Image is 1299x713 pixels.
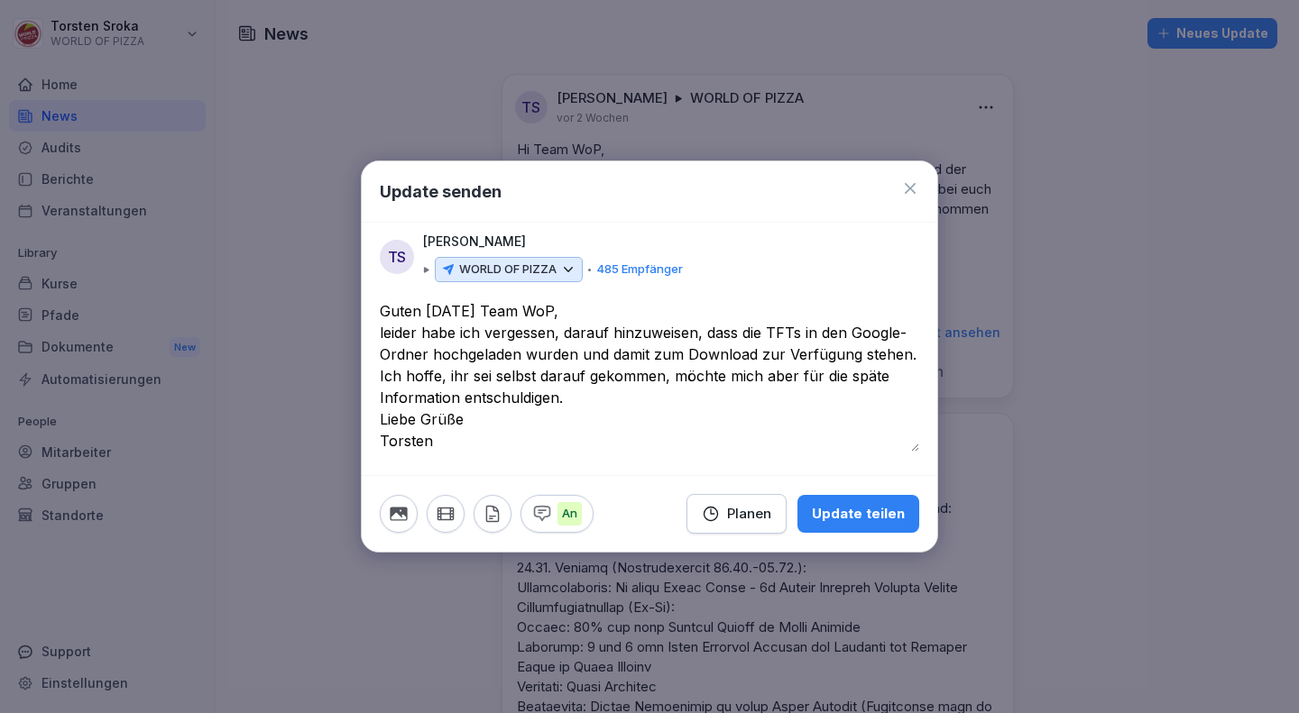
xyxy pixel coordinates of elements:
[812,504,905,524] div: Update teilen
[797,495,919,533] button: Update teilen
[557,502,582,526] p: An
[380,240,414,274] div: TS
[702,504,771,524] div: Planen
[459,261,557,279] p: WORLD OF PIZZA
[423,232,526,251] p: [PERSON_NAME]
[596,261,683,279] p: 485 Empfänger
[380,179,502,204] h1: Update senden
[521,495,594,533] button: An
[686,494,787,534] button: Planen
